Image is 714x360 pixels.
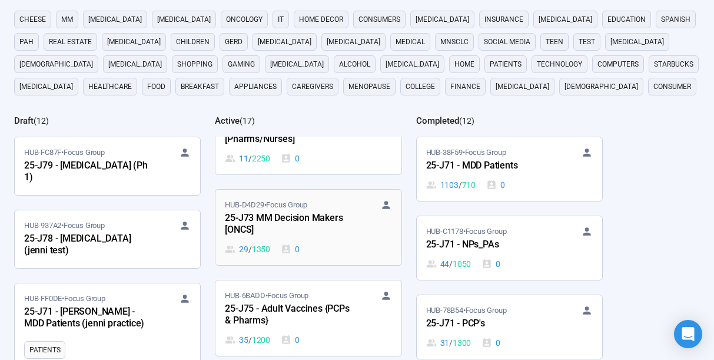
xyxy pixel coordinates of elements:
[34,116,49,125] span: ( 12 )
[426,179,476,191] div: 1103
[426,305,507,316] span: HUB-78B54 • Focus Group
[215,280,401,356] a: HUB-6BADD•Focus Group25-J75 - Adult Vaccines {PCPs & Pharms}35 / 12000
[416,14,469,25] span: [MEDICAL_DATA]
[546,36,563,48] span: Teen
[579,36,595,48] span: Test
[440,36,469,48] span: mnsclc
[453,336,471,349] span: 1300
[426,336,471,349] div: 31
[426,147,506,158] span: HUB-38F59 • Focus Group
[19,81,73,93] span: [MEDICAL_DATA]
[416,115,459,126] h2: Completed
[225,302,354,329] div: 25-J75 - Adult Vaccines {PCPs & Pharms}
[19,36,34,48] span: PAH
[486,179,505,191] div: 0
[107,36,161,48] span: [MEDICAL_DATA]
[537,58,582,70] span: technology
[252,243,270,256] span: 1350
[417,137,602,201] a: HUB-38F59•Focus Group25-J71 - MDD Patients1103 / 7100
[270,58,324,70] span: [MEDICAL_DATA]
[88,14,142,25] span: [MEDICAL_DATA]
[29,344,60,356] span: Patients
[327,36,380,48] span: [MEDICAL_DATA]
[607,14,646,25] span: education
[252,333,270,346] span: 1200
[24,232,154,259] div: 25-J78 - [MEDICAL_DATA] (jenni test)
[157,14,211,25] span: [MEDICAL_DATA]
[24,293,105,305] span: HUB-FF0DE • Focus Group
[348,81,390,93] span: menopause
[49,36,92,48] span: real estate
[481,257,500,270] div: 0
[281,152,300,165] div: 0
[653,81,691,93] span: consumer
[462,179,476,191] span: 710
[147,81,165,93] span: Food
[450,81,480,93] span: finance
[88,81,132,93] span: healthcare
[225,36,243,48] span: GERD
[215,190,401,265] a: HUB-D4D29•Focus Group25-J73 MM Decision Makers [ONCS]29 / 13500
[426,316,556,332] div: 25-J71 - PCP's
[654,58,693,70] span: starbucks
[240,116,255,125] span: ( 17 )
[281,243,300,256] div: 0
[426,158,556,174] div: 25-J71 - MDD Patients
[24,158,154,186] div: 25-J79 - [MEDICAL_DATA] (Ph 1)
[484,14,523,25] span: Insurance
[15,210,200,268] a: HUB-937A2•Focus Group25-J78 - [MEDICAL_DATA] (jenni test)
[225,199,307,211] span: HUB-D4D29 • Focus Group
[225,152,270,165] div: 11
[449,257,453,270] span: /
[19,14,46,25] span: cheese
[19,58,93,70] span: [DEMOGRAPHIC_DATA]
[258,36,311,48] span: [MEDICAL_DATA]
[417,216,602,280] a: HUB-C1178•Focus Group25-J71 - NPs_PAs44 / 10500
[459,179,462,191] span: /
[248,333,252,346] span: /
[358,14,400,25] span: consumers
[299,14,343,25] span: home decor
[396,36,425,48] span: medical
[24,147,105,158] span: HUB-FC87F • Focus Group
[597,58,639,70] span: computers
[252,152,270,165] span: 2250
[278,14,284,25] span: it
[248,152,252,165] span: /
[181,81,219,93] span: breakfast
[248,243,252,256] span: /
[292,81,333,93] span: caregivers
[24,220,105,232] span: HUB-937A2 • Focus Group
[177,58,212,70] span: shopping
[406,81,435,93] span: college
[215,99,401,174] a: HUB-7F327•Focus Group25-J73 MM Decision Makers [Pharms/Nurses]11 / 22500
[426,237,556,253] div: 25-J71 - NPs_PAs
[234,81,277,93] span: appliances
[225,290,308,302] span: HUB-6BADD • Focus Group
[496,81,549,93] span: [MEDICAL_DATA]
[15,137,200,195] a: HUB-FC87F•Focus Group25-J79 - [MEDICAL_DATA] (Ph 1)
[24,305,154,332] div: 25-J71 - [PERSON_NAME] - MDD Patients (jenni practice)
[386,58,439,70] span: [MEDICAL_DATA]
[539,14,592,25] span: [MEDICAL_DATA]
[226,14,263,25] span: oncology
[225,333,270,346] div: 35
[225,211,354,238] div: 25-J73 MM Decision Makers [ONCS]
[459,116,474,125] span: ( 12 )
[490,58,522,70] span: Patients
[484,36,530,48] span: social media
[61,14,73,25] span: MM
[661,14,690,25] span: Spanish
[426,257,471,270] div: 44
[453,257,471,270] span: 1050
[426,226,507,237] span: HUB-C1178 • Focus Group
[225,243,270,256] div: 29
[674,320,702,348] div: Open Intercom Messenger
[564,81,638,93] span: [DEMOGRAPHIC_DATA]
[108,58,162,70] span: [MEDICAL_DATA]
[449,336,453,349] span: /
[339,58,370,70] span: alcohol
[417,295,602,359] a: HUB-78B54•Focus Group25-J71 - PCP's31 / 13000
[481,336,500,349] div: 0
[454,58,474,70] span: home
